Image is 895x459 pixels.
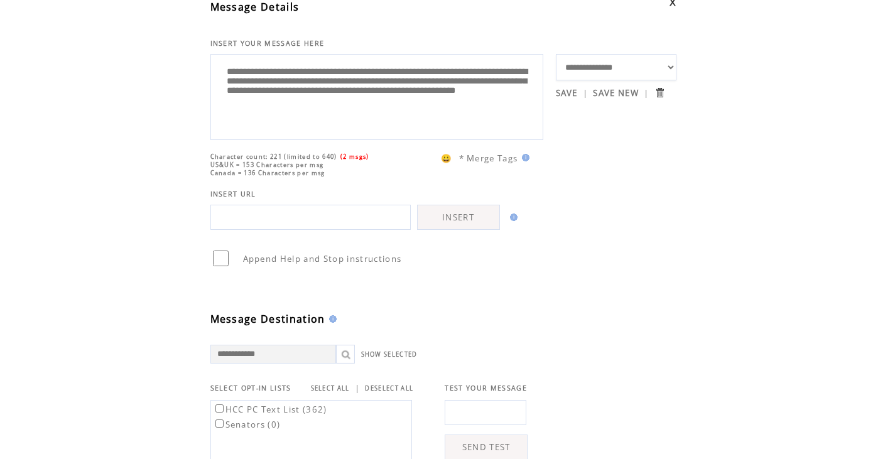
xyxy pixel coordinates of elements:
span: INSERT URL [210,190,256,198]
a: SAVE NEW [593,87,639,99]
span: | [355,382,360,394]
input: HCC PC Text List (362) [215,404,224,413]
a: INSERT [417,205,500,230]
span: INSERT YOUR MESSAGE HERE [210,39,325,48]
img: help.gif [506,213,518,221]
a: SAVE [556,87,578,99]
a: SHOW SELECTED [361,350,418,359]
span: Append Help and Stop instructions [243,253,402,264]
span: (2 msgs) [340,153,369,161]
span: Message Destination [210,312,325,326]
span: Character count: 221 (limited to 640) [210,153,337,161]
input: Senators (0) [215,419,224,428]
span: SELECT OPT-IN LISTS [210,384,291,392]
span: | [644,87,649,99]
input: Submit [654,87,666,99]
label: Senators (0) [213,419,281,430]
span: TEST YOUR MESSAGE [445,384,527,392]
label: HCC PC Text List (362) [213,404,327,415]
a: DESELECT ALL [365,384,413,392]
img: help.gif [325,315,337,323]
span: | [583,87,588,99]
span: 😀 [441,153,452,164]
img: help.gif [518,154,529,161]
a: SELECT ALL [311,384,350,392]
span: Canada = 136 Characters per msg [210,169,325,177]
span: US&UK = 153 Characters per msg [210,161,324,169]
span: * Merge Tags [459,153,518,164]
